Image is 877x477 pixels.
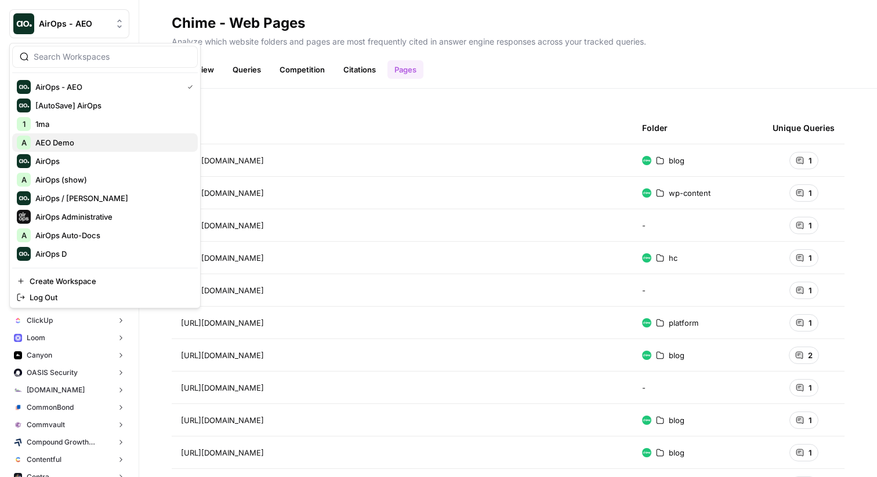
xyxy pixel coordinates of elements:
span: Commvault [27,420,65,430]
span: 1 [809,187,812,199]
span: Contentful [27,454,61,465]
a: Queries [226,60,268,79]
span: 1 [809,382,812,394]
div: Chime - Web Pages [172,14,305,32]
span: AirOps [35,155,189,167]
span: Log Out [30,292,189,303]
span: 1 [809,317,812,329]
img: mhv33baw7plipcpp00rsngv1nu95 [642,318,651,327]
div: - [642,220,646,231]
img: red1k5sizbc2zfjdzds8kz0ky0wq [14,369,22,377]
img: k09s5utkby11dt6rxf2w9zgb46r0 [14,386,22,394]
span: blog [669,414,684,426]
span: 1 [809,447,812,458]
span: ClickUp [27,315,53,326]
img: mhv33baw7plipcpp00rsngv1nu95 [642,416,651,425]
div: - [642,382,646,394]
img: AirOps - AEO Logo [17,80,31,94]
div: Page [181,112,624,144]
span: [URL][DOMAIN_NAME] [181,285,264,296]
img: mhv33baw7plipcpp00rsngv1nu95 [642,253,651,263]
img: AirOps - AEO Logo [13,13,34,34]
a: Competition [273,60,332,79]
img: AirOps Logo [17,154,31,168]
span: 1 [809,285,812,296]
span: Create Workspace [30,275,189,287]
img: glq0fklpdxbalhn7i6kvfbbvs11n [14,403,22,412]
span: AirOps (show) [35,174,189,185]
span: AirOps Administrative [35,211,189,223]
span: [URL][DOMAIN_NAME] [181,220,264,231]
span: A [21,137,27,148]
button: Commvault [9,416,129,434]
span: [URL][DOMAIN_NAME] [181,155,264,166]
p: Analyze which website folders and pages are most frequently cited in answer engine responses acro... [172,32,845,48]
span: 1 [809,414,812,426]
button: OASIS Security [9,364,129,381]
span: [URL][DOMAIN_NAME] [181,349,264,361]
button: Contentful [9,451,129,468]
img: 2ud796hvc3gw7qwjscn75txc5abr [14,456,22,464]
a: Pages [387,60,423,79]
button: Compound Growth Marketing [9,434,129,451]
div: - [642,285,646,296]
span: 1 [809,252,812,264]
span: [AutoSave] AirOps [35,100,189,111]
span: [URL][DOMAIN_NAME] [181,252,264,264]
span: [URL][DOMAIN_NAME] [181,414,264,426]
input: Search Workspaces [34,51,190,63]
span: Canyon [27,350,52,361]
span: wp-content [669,187,711,199]
img: 0idox3onazaeuxox2jono9vm549w [14,351,22,359]
img: xf6b4g7v9n1cfco8wpzm78dqnb6e [14,421,22,429]
a: Citations [336,60,383,79]
div: Workspace: AirOps - AEO [9,43,201,308]
a: Log Out [12,289,198,305]
span: AirOps - AEO [39,18,109,30]
span: blog [669,447,684,458]
span: CommonBond [27,402,74,413]
div: Unique Queries [773,112,835,144]
span: 1 [809,220,812,231]
button: CommonBond [9,399,129,416]
img: AirOps / Nicholas Cabral Logo [17,191,31,205]
span: A [21,174,27,185]
img: kaevn8smg0ztd3bicv5o6c24vmo8 [14,438,22,446]
img: AirOps Administrative Logo [17,210,31,224]
img: mhv33baw7plipcpp00rsngv1nu95 [642,448,651,457]
button: ClickUp [9,312,129,329]
button: Loom [9,329,129,347]
span: blog [669,349,684,361]
div: Folder [642,112,668,144]
img: [AutoSave] AirOps Logo [17,99,31,112]
img: mhv33baw7plipcpp00rsngv1nu95 [642,351,651,360]
span: AirOps Auto-Docs [35,230,189,241]
span: blog [669,155,684,166]
span: OASIS Security [27,367,78,378]
span: hc [669,252,677,264]
span: AirOps D [35,248,189,260]
span: 2 [808,349,813,361]
span: AEO Demo [35,137,189,148]
span: [URL][DOMAIN_NAME] [181,187,264,199]
img: wev6amecshr6l48lvue5fy0bkco1 [14,334,22,342]
button: Canyon [9,347,129,364]
span: platform [669,317,698,329]
img: mhv33baw7plipcpp00rsngv1nu95 [642,156,651,165]
span: [URL][DOMAIN_NAME] [181,382,264,394]
span: Loom [27,333,45,343]
span: [DOMAIN_NAME] [27,385,85,395]
span: 1ma [35,118,189,130]
a: Create Workspace [12,273,198,289]
button: Workspace: AirOps - AEO [9,9,129,38]
span: 1 [23,118,26,130]
span: AirOps / [PERSON_NAME] [35,192,189,204]
span: [URL][DOMAIN_NAME] [181,447,264,458]
span: AirOps - AEO [35,81,178,93]
img: mhv33baw7plipcpp00rsngv1nu95 [642,188,651,198]
button: [DOMAIN_NAME] [9,381,129,399]
img: nyvnio03nchgsu99hj5luicuvesv [14,316,22,325]
span: A [21,230,27,241]
span: 1 [809,155,812,166]
span: [URL][DOMAIN_NAME] [181,317,264,329]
